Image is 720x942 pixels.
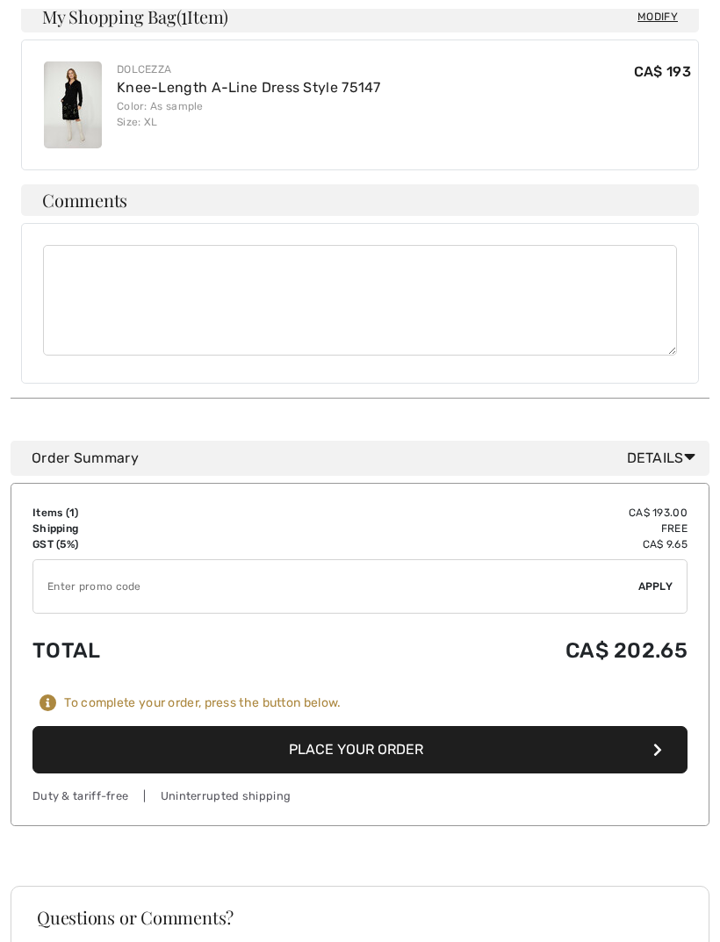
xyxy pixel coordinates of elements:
[267,521,688,536] td: Free
[117,98,381,130] div: Color: As sample Size: XL
[32,505,267,521] td: Items ( )
[32,448,702,469] div: Order Summary
[638,579,673,594] span: Apply
[181,4,187,26] span: 1
[21,1,699,32] h4: My Shopping Bag
[43,245,677,356] textarea: Comments
[32,787,688,804] div: Duty & tariff-free | Uninterrupted shipping
[117,79,381,96] a: Knee-Length A-Line Dress Style 75147
[21,184,699,216] h4: Comments
[176,4,228,28] span: ( Item)
[32,536,267,552] td: GST (5%)
[33,560,638,613] input: Promo code
[117,61,381,77] div: Dolcezza
[69,507,75,519] span: 1
[32,521,267,536] td: Shipping
[634,63,691,80] span: CA$ 193
[627,448,702,469] span: Details
[267,536,688,552] td: CA$ 9.65
[37,909,683,926] h3: Questions or Comments?
[267,621,688,680] td: CA$ 202.65
[64,695,341,711] div: To complete your order, press the button below.
[44,61,102,148] img: Knee-Length A-Line Dress Style 75147
[267,505,688,521] td: CA$ 193.00
[32,726,688,773] button: Place Your Order
[637,8,678,25] span: Modify
[32,621,267,680] td: Total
